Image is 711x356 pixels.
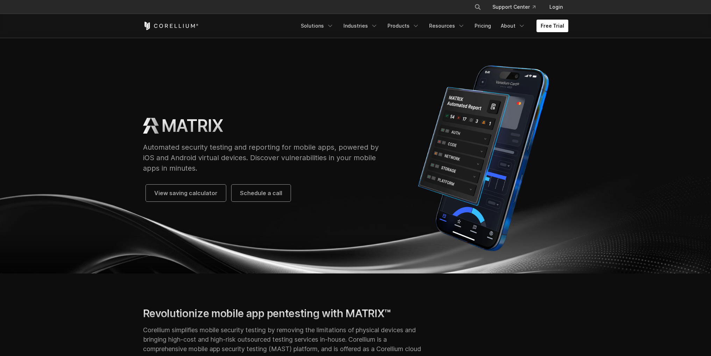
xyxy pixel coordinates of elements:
[240,189,282,197] span: Schedule a call
[297,20,568,32] div: Navigation Menu
[544,1,568,13] a: Login
[466,1,568,13] div: Navigation Menu
[536,20,568,32] a: Free Trial
[471,1,484,13] button: Search
[143,118,159,134] img: MATRIX Logo
[143,307,422,320] h2: Revolutionize mobile app pentesting with MATRIX™
[154,189,218,197] span: View saving calculator
[399,60,568,256] img: Corellium MATRIX automated report on iPhone showing app vulnerability test results across securit...
[143,142,385,173] p: Automated security testing and reporting for mobile apps, powered by iOS and Android virtual devi...
[487,1,541,13] a: Support Center
[497,20,529,32] a: About
[232,185,291,201] a: Schedule a call
[162,115,223,136] h1: MATRIX
[470,20,495,32] a: Pricing
[297,20,338,32] a: Solutions
[339,20,382,32] a: Industries
[383,20,424,32] a: Products
[143,22,199,30] a: Corellium Home
[146,185,226,201] a: View saving calculator
[425,20,469,32] a: Resources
